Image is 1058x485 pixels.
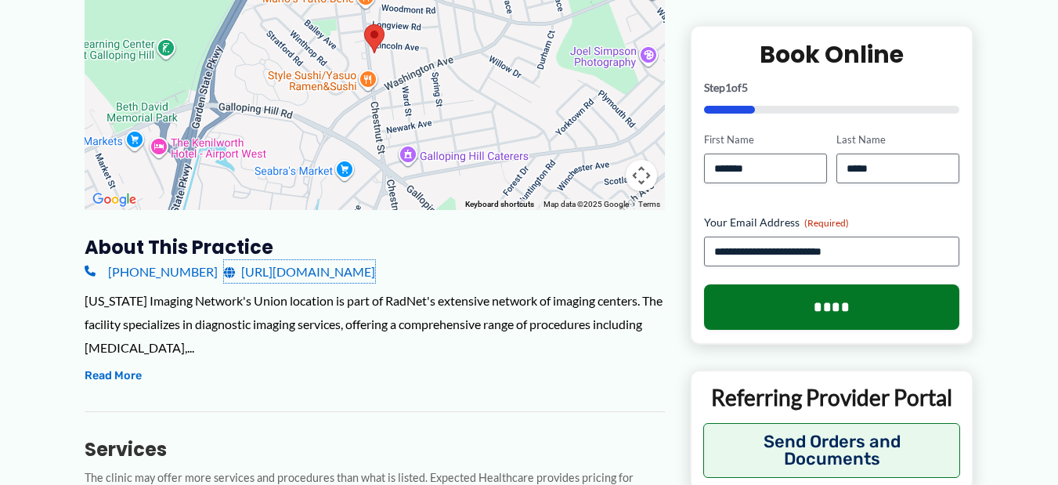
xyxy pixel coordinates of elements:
button: Send Orders and Documents [703,423,961,478]
p: Referring Provider Portal [703,383,961,411]
img: Google [88,190,140,210]
span: 1 [725,81,731,94]
span: (Required) [804,217,849,229]
h3: About this practice [85,235,665,259]
div: [US_STATE] Imaging Network's Union location is part of RadNet's extensive network of imaging cent... [85,289,665,359]
button: Map camera controls [626,160,657,191]
label: First Name [704,132,827,147]
label: Last Name [836,132,959,147]
a: [URL][DOMAIN_NAME] [224,260,375,284]
a: Open this area in Google Maps (opens a new window) [88,190,140,210]
span: 5 [742,81,748,94]
a: [PHONE_NUMBER] [85,260,218,284]
span: Map data ©2025 Google [543,200,629,208]
p: Step of [704,82,960,93]
button: Keyboard shortcuts [465,199,534,210]
h3: Services [85,437,665,461]
h2: Book Online [704,39,960,70]
a: Terms (opens in new tab) [638,200,660,208]
button: Read More [85,367,142,385]
label: Your Email Address [704,215,960,230]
